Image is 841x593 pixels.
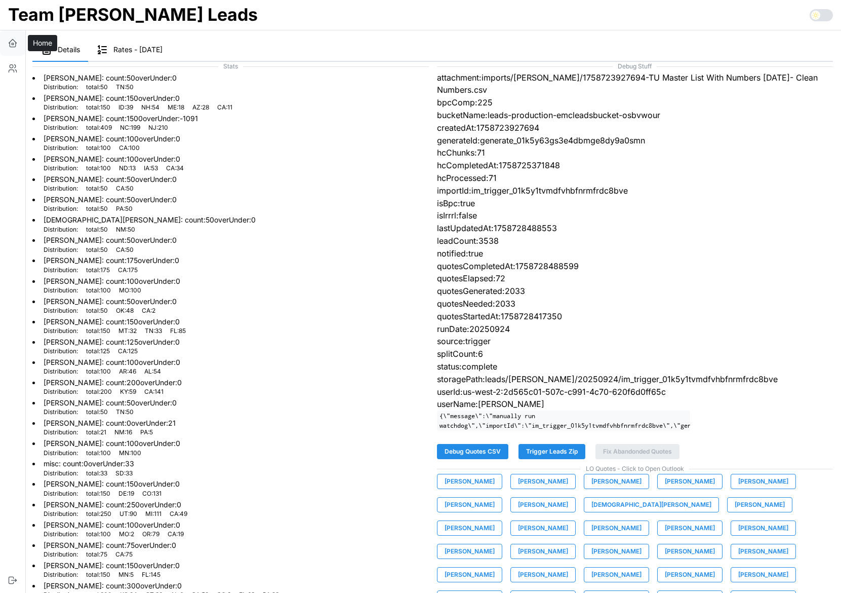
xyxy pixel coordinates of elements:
p: Distribution: [44,307,78,315]
p: Distribution: [44,510,78,518]
p: IA : 53 [144,164,158,173]
h1: Team [PERSON_NAME] Leads [8,4,258,26]
p: NC : 199 [120,124,140,132]
button: [PERSON_NAME] [437,474,502,489]
p: total : 250 [86,510,111,518]
p: Distribution: [44,449,78,458]
button: [PERSON_NAME] [731,567,796,582]
button: [PERSON_NAME] [657,474,723,489]
button: Trigger Leads Zip [518,444,585,459]
p: Distribution: [44,550,78,559]
p: Distribution: [44,184,78,193]
p: source:trigger [437,335,833,348]
p: Distribution: [44,571,78,579]
span: [PERSON_NAME] [591,474,642,489]
p: [PERSON_NAME] : count: 50 overUnder: 0 [44,398,177,408]
p: attachment:imports/[PERSON_NAME]/1758723927694-TU Master List With Numbers [DATE]- Clean Numbers.csv [437,71,833,97]
p: misc : count: 0 overUnder: 33 [44,459,134,469]
span: [PERSON_NAME] [445,568,495,582]
p: [PERSON_NAME] : count: 250 overUnder: 0 [44,500,187,510]
p: Distribution: [44,327,78,336]
p: total : 175 [86,266,110,275]
p: ID : 39 [118,103,133,112]
button: [PERSON_NAME] [584,544,649,559]
p: [PERSON_NAME] : count: 50 overUnder: 0 [44,174,177,184]
p: lastUpdatedAt:1758728488553 [437,222,833,235]
button: Debug Quotes CSV [437,444,508,459]
button: [DEMOGRAPHIC_DATA][PERSON_NAME] [584,497,719,512]
p: ND : 13 [119,164,136,173]
p: OR : 79 [142,530,159,539]
button: [PERSON_NAME] [437,567,502,582]
p: CA : 49 [170,510,187,518]
p: hcChunks:71 [437,146,833,159]
p: total : 33 [86,469,107,478]
p: [PERSON_NAME] : count: 200 overUnder: 0 [44,378,182,388]
span: [PERSON_NAME] [445,498,495,512]
p: MT : 32 [118,327,137,336]
p: Distribution: [44,469,78,478]
p: FL : 85 [170,327,186,336]
p: [PERSON_NAME] : count: 100 overUnder: 0 [44,438,180,449]
p: CA : 50 [116,246,134,254]
p: [DEMOGRAPHIC_DATA][PERSON_NAME] : count: 50 overUnder: 0 [44,215,256,225]
p: CO : 131 [142,490,162,498]
p: [PERSON_NAME] : count: 100 overUnder: 0 [44,276,180,286]
p: Distribution: [44,124,78,132]
span: Debug Quotes CSV [445,444,501,459]
p: total : 100 [86,367,111,376]
p: generateId:generate_01k5y63gs3e4dbmge8dy9a0smn [437,134,833,147]
p: MO : 2 [119,530,134,539]
p: createdAt:1758723927694 [437,122,833,134]
button: [PERSON_NAME] [510,567,576,582]
span: [PERSON_NAME] [445,544,495,559]
p: isIrrrl:false [437,209,833,222]
p: quotesCompletedAt:1758728488599 [437,260,833,273]
p: ME : 18 [168,103,184,112]
p: MO : 100 [119,286,141,295]
p: Distribution: [44,83,78,92]
p: CA : 34 [166,164,184,173]
button: [PERSON_NAME] [510,544,576,559]
span: [PERSON_NAME] [738,544,788,559]
p: Distribution: [44,266,78,275]
p: total : 150 [86,571,110,579]
button: [PERSON_NAME] [657,567,723,582]
p: CA : 11 [217,103,232,112]
button: [PERSON_NAME] [731,521,796,536]
span: [PERSON_NAME] [445,474,495,489]
p: OK : 48 [116,307,134,315]
p: hcCompletedAt:1758725371848 [437,159,833,172]
p: [PERSON_NAME] : count: 100 overUnder: 0 [44,520,184,530]
p: total : 409 [86,124,112,132]
p: total : 75 [86,550,107,559]
p: CA : 75 [115,550,133,559]
p: NH : 54 [141,103,159,112]
p: CA : 2 [142,307,155,315]
p: [PERSON_NAME] : count: 100 overUnder: 0 [44,134,180,144]
p: notified:true [437,247,833,260]
p: MI : 111 [145,510,162,518]
button: [PERSON_NAME] [584,474,649,489]
p: total : 150 [86,327,110,336]
p: Distribution: [44,428,78,437]
span: Details [58,46,80,53]
span: [PERSON_NAME] [518,474,568,489]
p: FL : 145 [142,571,161,579]
p: AL : 54 [144,367,161,376]
p: importId:im_trigger_01k5y1tvmdfvhbfnrmfrdc8bve [437,184,833,197]
button: [PERSON_NAME] [727,497,792,512]
p: NM : 16 [114,428,132,437]
p: [PERSON_NAME] : count: 75 overUnder: 0 [44,540,176,550]
span: [PERSON_NAME] [665,521,715,535]
p: runDate:20250924 [437,323,833,336]
p: CA : 19 [168,530,184,539]
span: [PERSON_NAME] [591,544,642,559]
p: PA : 5 [140,428,153,437]
p: Distribution: [44,164,78,173]
p: [PERSON_NAME] : count: 300 overUnder: 0 [44,581,279,591]
p: quotesNeeded:2033 [437,298,833,310]
p: TN : 50 [116,408,134,417]
p: AR : 46 [119,367,136,376]
p: [PERSON_NAME] : count: 125 overUnder: 0 [44,337,180,347]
